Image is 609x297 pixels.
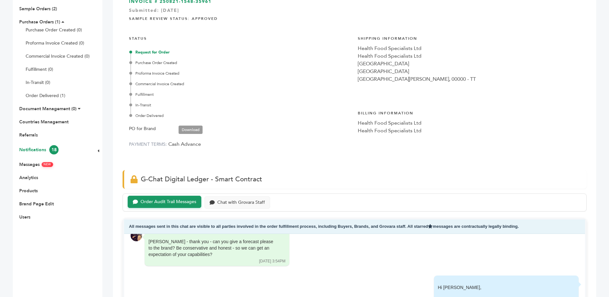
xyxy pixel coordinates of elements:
span: NEW [42,162,53,167]
a: Analytics [19,175,38,181]
a: Purchase Order Created (0) [26,27,82,33]
a: Document Management (0) [19,106,76,112]
div: Commercial Invoice Created [131,81,351,87]
a: Referrals [19,132,38,138]
h4: Billing Information [358,106,580,119]
div: [DATE] 3:54PM [259,259,285,264]
a: In-Transit (0) [26,79,50,86]
div: All messages sent in this chat are visible to all parties involved in the order fulfillment proce... [124,219,585,234]
a: Products [19,188,38,194]
div: [GEOGRAPHIC_DATA] [358,60,580,68]
div: In-Transit [131,102,351,108]
a: Countries Management [19,119,68,125]
a: Brand Page Edit [19,201,54,207]
div: Health Food Specialists Ltd [358,127,580,135]
label: PAYMENT TERMS: [129,141,167,147]
a: Purchase Orders (1) [19,19,60,25]
div: Fulfillment [131,92,351,97]
div: Health Food Specialists Ltd [358,119,580,127]
span: G-Chat Digital Ledger - Smart Contract [141,175,262,184]
span: Cash Advance [168,141,201,148]
div: Order Delivered [131,113,351,119]
a: Download [179,126,203,134]
h4: Shipping Information [358,31,580,45]
div: Order Audit Trail Messages [140,199,196,205]
a: MessagesNEW [19,161,53,168]
a: Sample Orders (2) [19,6,57,12]
div: Submitted: [DATE] [129,7,580,17]
a: Notifications18 [19,147,59,153]
a: Fulfillment (0) [26,66,53,72]
div: Purchase Order Created [131,60,351,66]
a: Commercial Invoice Created (0) [26,53,90,59]
a: Users [19,214,30,220]
a: Order Delivered (1) [26,93,65,99]
a: Proforma Invoice Created (0) [26,40,84,46]
label: PO for Brand [129,125,156,133]
span: 18 [49,145,59,154]
div: [PERSON_NAME] - thank you - can you give a forecast please to the brand? Be conservative and hone... [148,239,276,258]
div: Health Food Specialists Ltd [358,52,580,60]
div: Health Food Specialists Ltd [358,45,580,52]
div: [GEOGRAPHIC_DATA] [358,68,580,75]
h4: STATUS [129,31,351,45]
div: [GEOGRAPHIC_DATA][PERSON_NAME], 00000 - TT [358,75,580,83]
h4: Sample Review Status: Approved [129,11,580,25]
div: Proforma Invoice Created [131,70,351,76]
div: Request for Order [131,49,351,55]
div: Chat with Grovara Staff [217,200,265,205]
